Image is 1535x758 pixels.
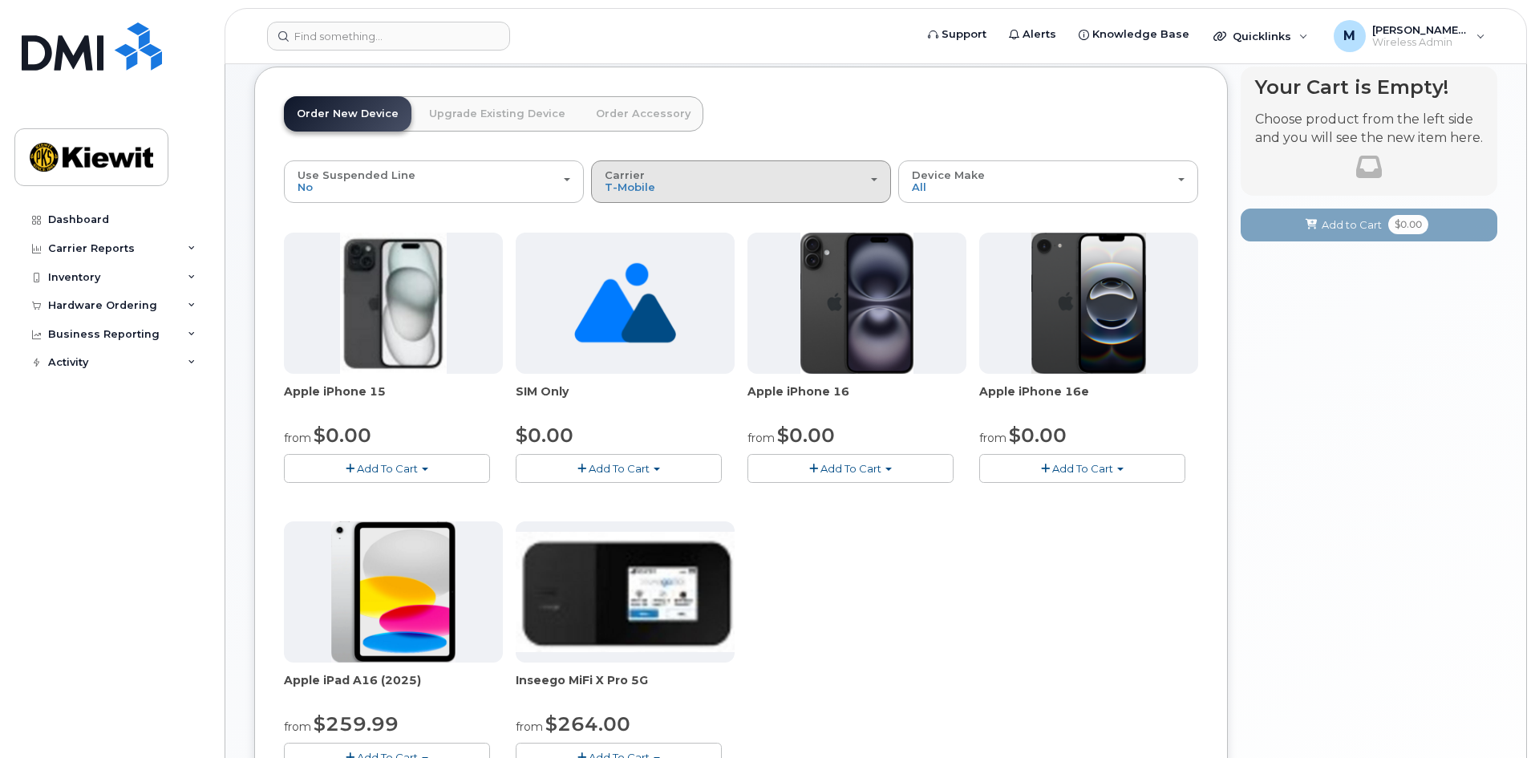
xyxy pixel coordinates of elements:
[1343,26,1355,46] span: M
[284,383,503,415] div: Apple iPhone 15
[516,672,735,704] div: Inseego MiFi X Pro 5G
[284,160,584,202] button: Use Suspended Line No
[516,424,573,447] span: $0.00
[912,180,926,193] span: All
[314,712,399,736] span: $259.99
[979,383,1198,415] div: Apple iPhone 16e
[1233,30,1291,43] span: Quicklinks
[574,233,676,374] img: no_image_found-2caef05468ed5679b831cfe6fc140e25e0c280774317ffc20a367ab7fd17291e.png
[589,462,650,475] span: Add To Cart
[747,431,775,445] small: from
[912,168,985,181] span: Device Make
[267,22,510,51] input: Find something...
[1255,111,1483,148] p: Choose product from the left side and you will see the new item here.
[284,719,311,734] small: from
[516,532,735,651] img: inseego5g.jpg
[284,96,411,132] a: Order New Device
[800,233,913,374] img: iphone_16_plus.png
[583,96,703,132] a: Order Accessory
[331,521,456,663] img: ipad_11.png
[1322,20,1497,52] div: Melissa.Arnsdorff
[516,719,543,734] small: from
[298,180,313,193] span: No
[605,180,655,193] span: T-Mobile
[898,160,1198,202] button: Device Make All
[1009,424,1067,447] span: $0.00
[1202,20,1319,52] div: Quicklinks
[747,454,954,482] button: Add To Cart
[1465,688,1523,746] iframe: Messenger Launcher
[1031,233,1147,374] img: iphone16e.png
[591,160,891,202] button: Carrier T-Mobile
[284,672,503,704] div: Apple iPad A16 (2025)
[284,431,311,445] small: from
[1241,209,1497,241] button: Add to Cart $0.00
[942,26,986,43] span: Support
[298,168,415,181] span: Use Suspended Line
[314,424,371,447] span: $0.00
[357,462,418,475] span: Add To Cart
[416,96,578,132] a: Upgrade Existing Device
[979,431,1006,445] small: from
[1067,18,1201,51] a: Knowledge Base
[1023,26,1056,43] span: Alerts
[1322,217,1382,233] span: Add to Cart
[917,18,998,51] a: Support
[1255,76,1483,98] h4: Your Cart is Empty!
[516,454,722,482] button: Add To Cart
[820,462,881,475] span: Add To Cart
[1052,462,1113,475] span: Add To Cart
[340,233,447,374] img: iphone15.jpg
[1092,26,1189,43] span: Knowledge Base
[1372,36,1468,49] span: Wireless Admin
[605,168,645,181] span: Carrier
[998,18,1067,51] a: Alerts
[1372,23,1468,36] span: [PERSON_NAME].[PERSON_NAME]
[979,454,1185,482] button: Add To Cart
[777,424,835,447] span: $0.00
[747,383,966,415] div: Apple iPhone 16
[545,712,630,736] span: $264.00
[1388,215,1428,234] span: $0.00
[284,454,490,482] button: Add To Cart
[516,383,735,415] div: SIM Only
